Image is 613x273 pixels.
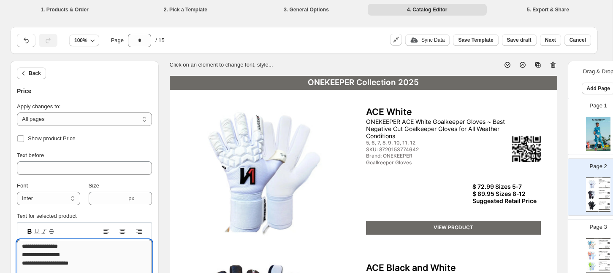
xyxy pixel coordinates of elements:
p: Sync Data [421,37,445,43]
span: Add Page [587,85,610,92]
div: Brand: ONEKEEPER [599,244,605,244]
span: Font [17,182,28,189]
img: qrcode [512,136,541,162]
div: ACE All Black (New Model) [599,201,610,202]
div: SKU: 8720153775090 [599,255,605,255]
div: $ 72.99 Sizes 5-7 $ 89.95 Sizes 8-12 Suggested Retail Price [605,206,610,209]
div: ONEKEEPER Collection 2025 [586,238,610,239]
div: ONEKEEPER ACE White Goalkeeper Gloves ~ Best Negative Cut Goalkeeper Gloves for All Weather Condi... [366,118,511,139]
img: primaryImage [587,179,597,189]
div: Brand: ONEKEEPER [366,153,471,159]
span: / 15 [155,36,165,45]
p: Page 2 [590,162,607,171]
button: Save draft [502,34,537,46]
button: Back [17,67,46,79]
img: cover page [586,117,610,151]
img: qrcode [608,253,609,254]
div: 5, 6, 7, 8, 9, 10, 11, 12 [366,140,471,146]
div: Goalkeeper Gloves [599,205,605,206]
div: ACE White [599,179,610,180]
button: Save Template [453,34,498,46]
div: Goalkeeper Gloves [599,256,605,256]
label: Text for selected product [17,213,77,219]
p: Page 3 [590,223,607,231]
img: primaryImage [587,201,597,210]
button: Next [540,34,561,46]
span: Apply changes to: [17,103,60,110]
div: ONEKEEPER ACE Black Goalkeeper Gloves ~ Best Negative Cut Goalkeeper Gloves for All Weather Condi... [599,202,608,204]
span: px [128,195,134,201]
img: primaryImage [587,240,597,249]
div: Removable Strap • Roll Negative Cut • Snug Fit • Professional Level Gloves [599,263,608,265]
div: Removable Strap • Roll Negative Cut • Snug Fit • Professional Level Gloves. [599,241,608,243]
button: Cancel [564,34,591,46]
div: $ 76.95 Sizes 5-7 $ 109.95 Sizes 8-12 Suggested Retail Price [605,256,610,259]
span: Back [29,70,41,77]
div: $ 76.95 Sizes 5-7 $ 109.95 Sizes 8-12 Suggested Retail Price [605,246,610,249]
div: ONEKEEPER Collection 2025 [170,76,557,90]
div: Goalkeeper Gloves [366,160,471,166]
span: Save draft [507,37,532,43]
img: primaryImage [587,262,597,271]
span: Cancel [570,37,586,43]
img: qrcode [608,192,609,194]
button: 100% [69,35,99,46]
div: Iconic Blue - Strap or Strapless [599,240,610,241]
div: SKU: 8720153774642 [366,147,471,153]
span: Size [89,182,99,189]
div: $ 89.95 Sizes 8-12 Suggested Retail Price [605,195,610,198]
p: Page 1 [590,102,607,110]
div: VIEW PRODUCT [599,198,610,199]
div: $ 72.99 Sizes 5-7 $ 89.95 Sizes 8-12 Suggested Retail Price [605,185,610,188]
button: update_iconSync Data [405,34,450,46]
div: Iconic Neon Orange - Strap or Strapless [599,251,610,253]
div: ONEKEEPER ACE White Goalkeeper Gloves ~ Best Negative Cut Goalkeeper Gloves for All Weather Condi... [599,180,608,182]
img: qrcode [608,203,609,205]
div: ACE White [366,107,541,118]
span: Save Template [458,37,493,43]
div: ONEKEEPER | Page undefined [586,272,610,273]
img: primaryImage [587,190,597,200]
div: 5, 6, 7, 8, 9, 10, 11, 12 [599,254,605,254]
img: primaryImage [587,251,597,260]
div: ONEKEEPER | Page undefined [586,211,610,212]
div: VIEW PRODUCT [599,187,610,188]
p: Click on an element to change font, style... [170,61,273,69]
div: Iconic Neon Yellow - Strap or Strapless [599,262,610,263]
div: $ 76.95 Sizes 5-7 $ 109.95 Sizes 8-12 Suggested Retail Price [605,267,610,270]
img: primaryImage [186,107,331,238]
span: Page [111,36,124,45]
div: Removable Strap • Roll Negative Cut • Snug Fit • Professional Level Gloves [599,252,608,254]
div: VIEW PRODUCT [599,270,610,270]
div: VIEW PRODUCT [366,221,541,235]
div: $ 72.99 Sizes 5-7 $ 89.95 Sizes 8-12 Suggested Retail Price [472,183,541,204]
span: Show product Price [28,135,76,142]
img: qrcode [608,264,609,265]
div: ACE Black and White [599,190,610,191]
span: Price [17,88,31,94]
div: VIEW PRODUCT [599,259,610,260]
div: SKU: 8720153774642 [599,183,605,183]
img: qrcode [608,242,609,244]
img: update_icon [410,37,418,43]
div: VIEW PRODUCT [599,209,610,210]
span: 100% [74,37,87,44]
div: Brand: ONEKEEPER [599,194,605,194]
span: Text before [17,152,44,158]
